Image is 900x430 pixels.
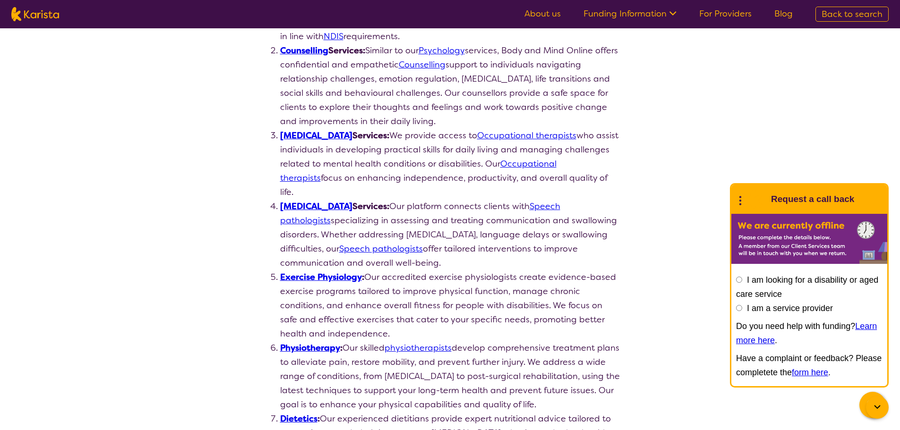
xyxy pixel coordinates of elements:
[731,214,887,264] img: Karista offline chat form to request call back
[339,243,423,254] a: Speech pathologists
[524,8,561,19] a: About us
[280,43,620,128] li: Similar to our services, Body and Mind Online offers confidential and empathetic support to indiv...
[280,271,364,283] strong: :
[280,342,340,354] a: Physiotherapy
[280,341,620,412] li: Our skilled develop comprehensive treatment plans to alleviate pain, restore mobility, and preven...
[280,130,389,141] strong: Services:
[324,31,343,42] a: NDIS
[746,190,765,209] img: Karista
[736,319,883,347] p: Do you need help with funding? .
[399,59,446,70] a: Counselling
[385,342,452,354] a: physiotherapists
[280,413,317,424] a: Dietetics
[736,275,878,299] label: I am looking for a disability or aged care service
[774,8,793,19] a: Blog
[280,342,343,354] strong: :
[11,7,59,21] img: Karista logo
[822,8,883,20] span: Back to search
[280,271,362,283] a: Exercise Physiology
[280,45,328,56] a: Counselling
[859,392,886,418] button: Channel Menu
[771,192,854,206] h1: Request a call back
[280,201,389,212] strong: Services:
[747,304,833,313] label: I am a service provider
[280,128,620,199] li: We provide access to who assist individuals in developing practical skills for daily living and m...
[736,351,883,379] p: Have a complaint or feedback? Please completete the .
[699,8,752,19] a: For Providers
[280,413,320,424] strong: :
[419,45,465,56] a: Psychology
[583,8,677,19] a: Funding Information
[280,199,620,270] li: Our platform connects clients with specializing in assessing and treating communication and swall...
[815,7,889,22] a: Back to search
[792,368,828,377] a: form here
[280,130,352,141] a: [MEDICAL_DATA]
[280,45,365,56] strong: Services:
[477,130,576,141] a: Occupational therapists
[280,270,620,341] li: Our accredited exercise physiologists create evidence-based exercise programs tailored to improve...
[280,201,352,212] a: [MEDICAL_DATA]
